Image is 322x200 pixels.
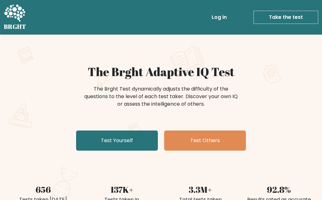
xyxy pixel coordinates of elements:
a: Log in [209,11,229,24]
div: 92.8% [243,183,314,196]
div: 137K+ [86,183,157,196]
a: Take the test [253,11,318,24]
h1: The Brght Adaptive IQ Test [8,65,314,79]
div: 3.3M+ [165,183,236,196]
div: The Brght Test dynamically adjusts the difficulty of the questions to the level of each test take... [82,85,240,108]
h5: BRGHT [4,23,26,31]
a: BRGHT [4,3,26,32]
a: Test Others [164,131,246,151]
div: 656 [8,183,79,196]
a: Test Yourself [76,131,158,151]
